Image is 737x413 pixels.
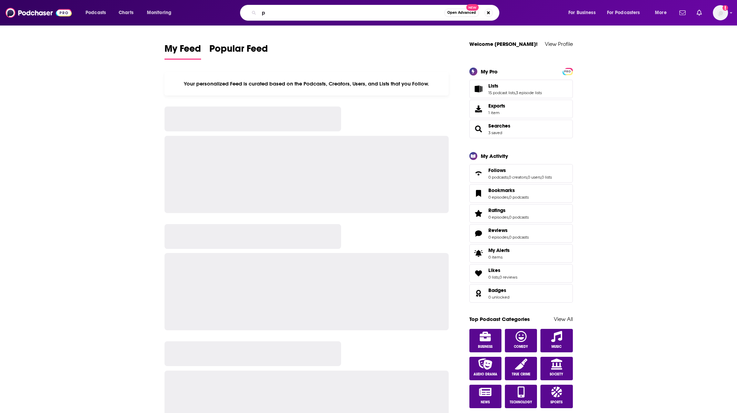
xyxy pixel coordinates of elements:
[472,249,486,258] span: My Alerts
[488,103,505,109] span: Exports
[488,287,509,293] a: Badges
[481,400,490,404] span: News
[488,187,515,193] span: Bookmarks
[509,235,529,240] a: 0 podcasts
[165,72,449,95] div: Your personalized Feed is curated based on the Podcasts, Creators, Users, and Lists that you Follow.
[516,90,542,95] a: 3 episode lists
[466,4,479,11] span: New
[488,235,508,240] a: 0 episodes
[165,43,201,59] span: My Feed
[488,123,510,129] a: Searches
[469,41,538,47] a: Welcome [PERSON_NAME]!
[564,69,572,74] span: PRO
[142,7,180,18] button: open menu
[545,41,573,47] a: View Profile
[550,400,562,404] span: Sports
[512,372,530,376] span: True Crime
[481,153,508,159] div: My Activity
[488,130,502,135] a: 3 saved
[488,295,509,300] a: 0 unlocked
[540,385,573,408] a: Sports
[488,207,529,213] a: Ratings
[514,345,528,349] span: Comedy
[509,215,529,220] a: 0 podcasts
[81,7,115,18] button: open menu
[505,385,537,408] a: Technology
[472,169,486,178] a: Follows
[469,284,573,303] span: Badges
[528,175,541,180] a: 0 users
[488,215,508,220] a: 0 episodes
[469,204,573,223] span: Ratings
[607,8,640,18] span: For Podcasters
[472,84,486,94] a: Lists
[488,83,498,89] span: Lists
[6,6,72,19] a: Podchaser - Follow, Share and Rate Podcasts
[488,247,510,253] span: My Alerts
[713,5,728,20] button: Show profile menu
[488,207,506,213] span: Ratings
[469,329,502,352] a: Business
[469,120,573,138] span: Searches
[499,275,499,280] span: ,
[488,167,506,173] span: Follows
[469,184,573,203] span: Bookmarks
[119,8,133,18] span: Charts
[165,43,201,60] a: My Feed
[541,175,552,180] a: 0 lists
[469,357,502,380] a: Audio Drama
[488,227,508,233] span: Reviews
[209,43,268,60] a: Popular Feed
[114,7,138,18] a: Charts
[488,255,510,260] span: 0 items
[510,400,532,404] span: Technology
[209,43,268,59] span: Popular Feed
[568,8,596,18] span: For Business
[655,8,667,18] span: More
[650,7,675,18] button: open menu
[488,175,508,180] a: 0 podcasts
[472,104,486,114] span: Exports
[472,209,486,218] a: Ratings
[488,227,529,233] a: Reviews
[499,275,517,280] a: 0 reviews
[478,345,492,349] span: Business
[488,83,542,89] a: Lists
[472,269,486,278] a: Likes
[488,287,506,293] span: Badges
[481,68,498,75] div: My Pro
[488,110,505,115] span: 1 item
[488,187,529,193] a: Bookmarks
[469,80,573,98] span: Lists
[472,189,486,198] a: Bookmarks
[472,229,486,238] a: Reviews
[554,316,573,322] a: View All
[472,124,486,134] a: Searches
[472,289,486,298] a: Badges
[469,164,573,183] span: Follows
[469,264,573,283] span: Likes
[509,195,529,200] a: 0 podcasts
[509,175,527,180] a: 0 creators
[469,385,502,408] a: News
[147,8,171,18] span: Monitoring
[694,7,705,19] a: Show notifications dropdown
[488,267,500,273] span: Likes
[505,329,537,352] a: Comedy
[488,267,517,273] a: Likes
[469,100,573,118] a: Exports
[713,5,728,20] span: Logged in as ZoeJethani
[469,244,573,263] a: My Alerts
[259,7,444,18] input: Search podcasts, credits, & more...
[677,7,688,19] a: Show notifications dropdown
[515,90,516,95] span: ,
[564,68,572,73] a: PRO
[488,195,508,200] a: 0 episodes
[469,224,573,243] span: Reviews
